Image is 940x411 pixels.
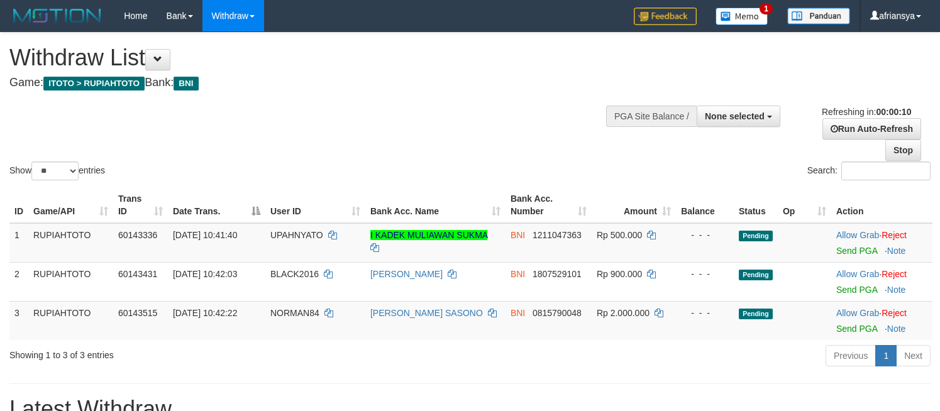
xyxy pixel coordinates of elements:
[506,187,592,223] th: Bank Acc. Number: activate to sort column ascending
[168,187,265,223] th: Date Trans.: activate to sort column descending
[739,309,773,319] span: Pending
[28,223,113,263] td: RUPIAHTOTO
[511,230,525,240] span: BNI
[370,230,487,240] a: I KADEK MULIAWAN SUKMA
[887,324,906,334] a: Note
[173,308,237,318] span: [DATE] 10:42:22
[9,344,382,361] div: Showing 1 to 3 of 3 entries
[836,324,877,334] a: Send PGA
[606,106,697,127] div: PGA Site Balance /
[597,308,650,318] span: Rp 2.000.000
[118,230,157,240] span: 60143336
[896,345,931,366] a: Next
[836,230,882,240] span: ·
[9,6,105,25] img: MOTION_logo.png
[836,308,882,318] span: ·
[28,262,113,301] td: RUPIAHTOTO
[533,308,582,318] span: Copy 0815790048 to clipboard
[9,262,28,301] td: 2
[118,308,157,318] span: 60143515
[265,187,365,223] th: User ID: activate to sort column ascending
[882,269,907,279] a: Reject
[511,308,525,318] span: BNI
[739,231,773,241] span: Pending
[887,285,906,295] a: Note
[681,268,729,280] div: - - -
[370,308,483,318] a: [PERSON_NAME] SASONO
[9,301,28,340] td: 3
[634,8,697,25] img: Feedback.jpg
[28,301,113,340] td: RUPIAHTOTO
[822,107,911,117] span: Refreshing in:
[787,8,850,25] img: panduan.png
[836,269,882,279] span: ·
[739,270,773,280] span: Pending
[533,269,582,279] span: Copy 1807529101 to clipboard
[173,230,237,240] span: [DATE] 10:41:40
[882,308,907,318] a: Reject
[270,269,319,279] span: BLACK2016
[31,162,79,180] select: Showentries
[9,45,614,70] h1: Withdraw List
[592,187,676,223] th: Amount: activate to sort column ascending
[831,223,932,263] td: ·
[28,187,113,223] th: Game/API: activate to sort column ascending
[113,187,168,223] th: Trans ID: activate to sort column ascending
[734,187,778,223] th: Status
[705,111,765,121] span: None selected
[836,269,879,279] a: Allow Grab
[681,229,729,241] div: - - -
[876,107,911,117] strong: 00:00:10
[9,187,28,223] th: ID
[875,345,897,366] a: 1
[597,230,642,240] span: Rp 500.000
[826,345,876,366] a: Previous
[831,262,932,301] td: ·
[270,308,319,318] span: NORMAN84
[365,187,506,223] th: Bank Acc. Name: activate to sort column ascending
[822,118,921,140] a: Run Auto-Refresh
[270,230,323,240] span: UPAHNYATO
[841,162,931,180] input: Search:
[836,246,877,256] a: Send PGA
[882,230,907,240] a: Reject
[778,187,831,223] th: Op: activate to sort column ascending
[43,77,145,90] span: ITOTO > RUPIAHTOTO
[597,269,642,279] span: Rp 900.000
[807,162,931,180] label: Search:
[9,77,614,89] h4: Game: Bank:
[836,230,879,240] a: Allow Grab
[118,269,157,279] span: 60143431
[887,246,906,256] a: Note
[9,162,105,180] label: Show entries
[697,106,780,127] button: None selected
[836,285,877,295] a: Send PGA
[836,308,879,318] a: Allow Grab
[760,3,773,14] span: 1
[831,187,932,223] th: Action
[533,230,582,240] span: Copy 1211047363 to clipboard
[885,140,921,161] a: Stop
[173,269,237,279] span: [DATE] 10:42:03
[676,187,734,223] th: Balance
[511,269,525,279] span: BNI
[831,301,932,340] td: ·
[9,223,28,263] td: 1
[370,269,443,279] a: [PERSON_NAME]
[716,8,768,25] img: Button%20Memo.svg
[681,307,729,319] div: - - -
[174,77,198,90] span: BNI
